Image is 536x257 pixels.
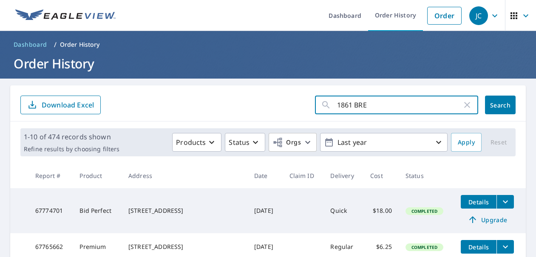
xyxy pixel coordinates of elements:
td: Bid Perfect [73,188,122,233]
button: filesDropdownBtn-67774701 [496,195,514,209]
div: [STREET_ADDRESS] [128,206,241,215]
span: Completed [406,244,442,250]
th: Address [122,163,247,188]
button: Orgs [269,133,317,152]
p: Last year [334,135,434,150]
th: Date [247,163,283,188]
a: Upgrade [461,213,514,226]
th: Status [399,163,454,188]
span: Orgs [272,137,301,148]
button: Products [172,133,221,152]
p: Status [229,137,250,147]
li: / [54,40,57,50]
div: [STREET_ADDRESS] [128,243,241,251]
button: filesDropdownBtn-67765662 [496,240,514,254]
span: Details [466,198,491,206]
nav: breadcrumb [10,38,526,51]
button: Last year [320,133,448,152]
th: Product [73,163,122,188]
button: detailsBtn-67765662 [461,240,496,254]
span: Dashboard [14,40,47,49]
span: Search [492,101,509,109]
button: Status [225,133,265,152]
div: JC [469,6,488,25]
input: Address, Report #, Claim ID, etc. [337,93,462,117]
span: Completed [406,208,442,214]
span: Apply [458,137,475,148]
p: Refine results by choosing filters [24,145,119,153]
button: Search [485,96,516,114]
p: Download Excel [42,100,94,110]
span: Details [466,243,491,251]
h1: Order History [10,55,526,72]
td: Quick [323,188,363,233]
td: [DATE] [247,188,283,233]
td: $18.00 [363,188,399,233]
th: Report # [28,163,73,188]
a: Order [427,7,462,25]
span: Upgrade [466,215,509,225]
p: Order History [60,40,100,49]
th: Cost [363,163,399,188]
button: Download Excel [20,96,101,114]
th: Claim ID [283,163,324,188]
p: 1-10 of 474 records shown [24,132,119,142]
a: Dashboard [10,38,51,51]
button: detailsBtn-67774701 [461,195,496,209]
p: Products [176,137,206,147]
th: Delivery [323,163,363,188]
button: Apply [451,133,482,152]
img: EV Logo [15,9,116,22]
td: 67774701 [28,188,73,233]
